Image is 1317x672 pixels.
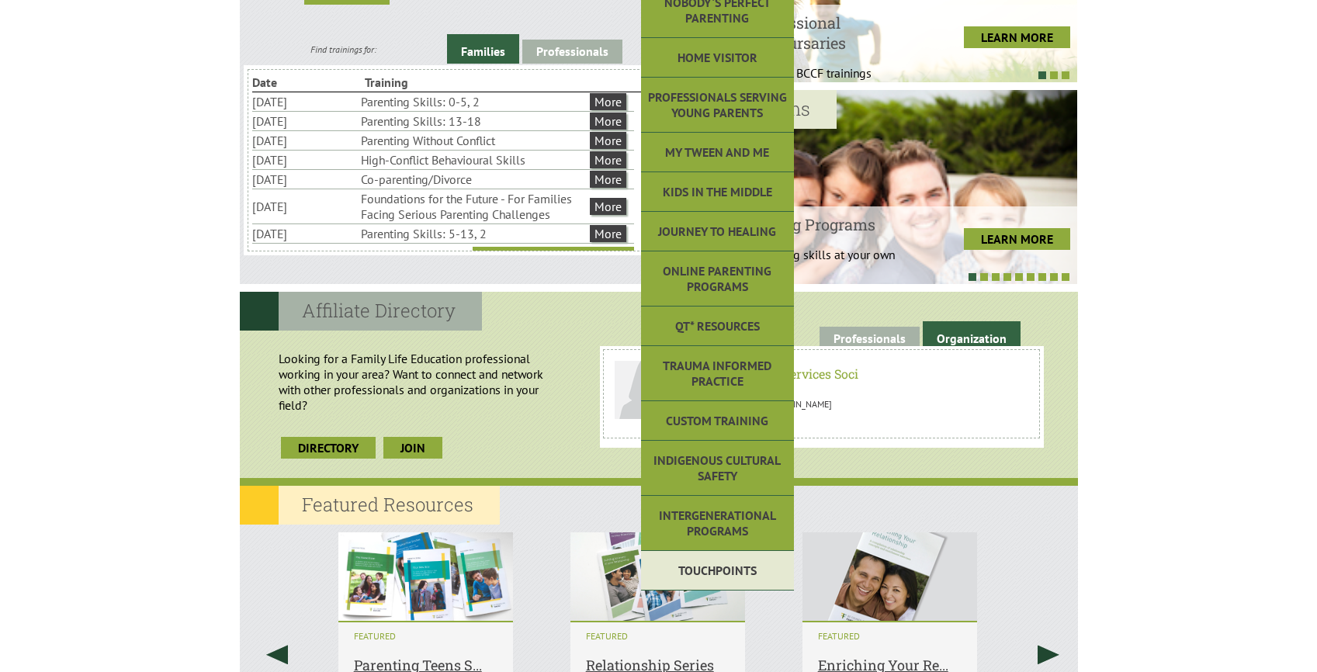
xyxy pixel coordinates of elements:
[964,26,1070,48] a: LEARN MORE
[641,38,793,78] a: Home Visitor
[641,441,793,496] a: Indigenous Cultural Safety
[923,321,1021,351] a: Organization
[361,189,586,223] li: Foundations for the Future - For Families Facing Serious Parenting Challenges
[522,40,622,64] a: Professionals
[615,386,1028,398] p: V0X1W0
[361,224,586,243] li: Parenting Skills: 5-13, 2
[678,12,910,53] h4: New ECE Professional Development Bursaries
[641,496,793,551] a: Intergenerational Programs
[641,133,793,172] a: My Tween and Me
[607,353,1036,435] a: Princeton FamilyServices Soci Jenny Pedwell Princeton FamilyServices Soci V0X1W0 [EMAIL_ADDRESS][...
[641,78,793,133] a: Professionals Serving Young Parents
[473,247,634,268] a: View More Trainings
[818,630,962,642] i: FEATURED
[615,361,673,419] img: Princeton FamilyServices Soci Jenny Pedwell
[641,551,793,591] a: Touchpoints
[447,34,519,64] a: Families
[590,151,626,168] a: More
[361,92,586,111] li: Parenting Skills: 0-5, 2
[641,401,793,441] a: Custom Training
[641,172,793,212] a: Kids in the Middle
[365,73,474,92] li: Training
[361,112,586,130] li: Parenting Skills: 13-18
[570,525,745,621] img: Relationship Series
[590,93,626,110] a: More
[678,247,910,278] p: Build on your parenting skills at your own pac...
[252,170,359,189] li: [DATE]
[252,73,362,92] li: Date
[361,170,586,189] li: Co-parenting/Divorce
[964,228,1070,250] a: LEARN MORE
[240,292,482,331] h2: Affiliate Directory
[252,151,359,169] li: [DATE]
[619,365,1024,382] h6: Princeton FamilyServices Soci
[252,112,359,130] li: [DATE]
[641,346,793,401] a: Trauma Informed Practice
[252,197,359,216] li: [DATE]
[252,92,359,111] li: [DATE]
[354,630,497,642] i: FEATURED
[820,327,920,351] a: Professionals
[252,224,359,243] li: [DATE]
[590,198,626,215] a: More
[590,225,626,242] a: More
[240,43,447,55] div: Find trainings for:
[252,131,359,150] li: [DATE]
[590,171,626,188] a: More
[586,630,730,642] i: FEATURED
[383,437,442,459] a: join
[361,131,586,150] li: Parenting Without Conflict
[240,486,500,525] h2: Featured Resources
[641,307,793,346] a: QT* Resources
[678,214,910,234] h4: Online Parenting Programs
[338,525,513,621] img: Parenting Teens Series
[802,525,977,621] img: Enriching Your Relationship
[361,151,586,169] li: High-Conflict Behavioural Skills
[590,113,626,130] a: More
[590,132,626,149] a: More
[641,212,793,251] a: Journey to Healing
[641,251,793,307] a: Online Parenting Programs
[248,343,591,421] p: Looking for a Family Life Education professional working in your area? Want to connect and networ...
[281,437,376,459] a: Directory
[678,65,910,96] p: Apply for a bursary for BCCF trainings West...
